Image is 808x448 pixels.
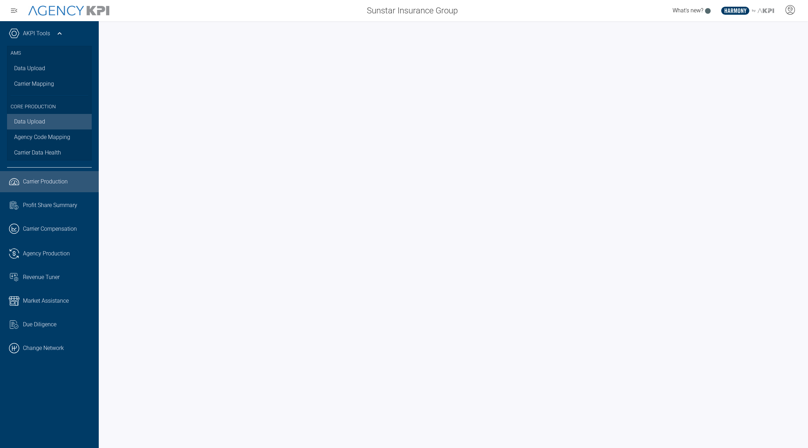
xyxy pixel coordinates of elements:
[23,29,50,38] a: AKPI Tools
[23,273,60,281] span: Revenue Tuner
[11,95,88,114] h3: Core Production
[7,129,92,145] a: Agency Code Mapping
[23,201,77,210] span: Profit Share Summary
[23,320,56,329] span: Due Diligence
[7,114,92,129] a: Data Upload
[7,76,92,92] a: Carrier Mapping
[367,4,458,17] span: Sunstar Insurance Group
[14,149,61,157] span: Carrier Data Health
[23,297,69,305] span: Market Assistance
[673,7,703,14] span: What's new?
[28,6,109,16] img: AgencyKPI
[23,249,70,258] span: Agency Production
[23,225,77,233] span: Carrier Compensation
[7,61,92,76] a: Data Upload
[23,177,68,186] span: Carrier Production
[11,46,88,61] h3: AMS
[7,145,92,161] a: Carrier Data Health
